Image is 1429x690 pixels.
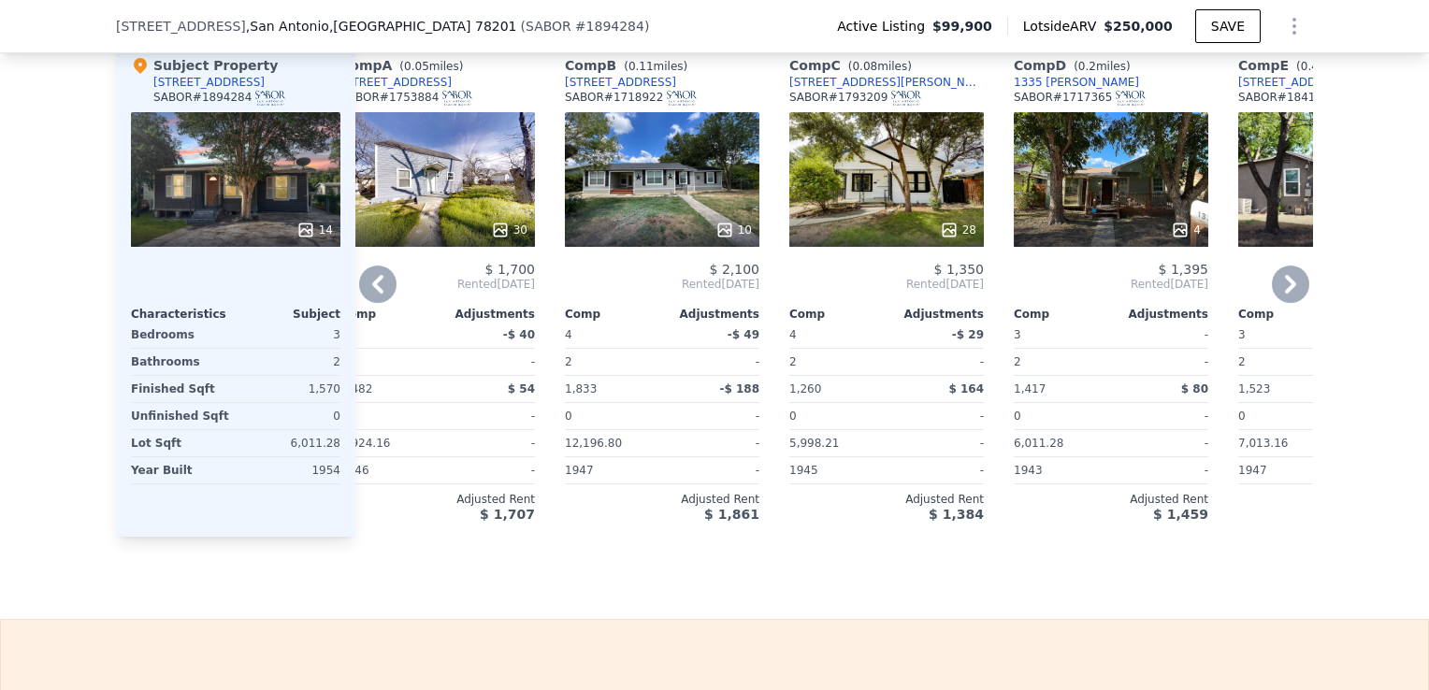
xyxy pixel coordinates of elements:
[1115,403,1208,429] div: -
[789,382,821,395] span: 1,260
[239,430,340,456] div: 6,011.28
[666,457,759,483] div: -
[728,328,759,341] span: -$ 49
[340,437,390,450] span: 5,924.16
[940,221,976,239] div: 28
[565,75,676,90] a: [STREET_ADDRESS]
[340,382,372,395] span: 1,482
[1014,56,1138,75] div: Comp D
[1153,507,1208,522] span: $ 1,459
[565,492,759,507] div: Adjusted Rent
[837,17,932,36] span: Active Listing
[789,328,797,341] span: 4
[340,277,535,292] span: Rented [DATE]
[131,403,232,429] div: Unfinished Sqft
[1238,457,1332,483] div: 1947
[666,349,759,375] div: -
[503,328,535,341] span: -$ 40
[890,457,984,483] div: -
[929,507,984,522] span: $ 1,384
[1238,307,1335,322] div: Comp
[1238,56,1367,75] div: Comp E
[131,56,278,75] div: Subject Property
[239,322,340,348] div: 3
[789,492,984,507] div: Adjusted Rent
[891,91,922,106] img: SABOR Logo
[131,307,236,322] div: Characteristics
[710,262,759,277] span: $ 2,100
[153,75,265,90] div: [STREET_ADDRESS]
[441,430,535,456] div: -
[565,410,572,423] span: 0
[1014,277,1208,292] span: Rented [DATE]
[719,382,759,395] span: -$ 188
[236,307,340,322] div: Subject
[508,382,535,395] span: $ 54
[1238,90,1371,106] div: SABOR # 1841010
[131,430,232,456] div: Lot Sqft
[628,60,654,73] span: 0.11
[887,307,984,322] div: Adjustments
[952,328,984,341] span: -$ 29
[1301,60,1326,73] span: 0.48
[1159,262,1208,277] span: $ 1,395
[340,56,470,75] div: Comp A
[565,349,658,375] div: 2
[789,457,883,483] div: 1945
[246,17,517,36] span: , San Antonio
[565,307,662,322] div: Comp
[715,221,752,239] div: 10
[438,307,535,322] div: Adjustments
[1014,307,1111,322] div: Comp
[789,56,919,75] div: Comp C
[441,349,535,375] div: -
[616,60,695,73] span: ( miles)
[1023,17,1104,36] span: Lotside ARV
[239,457,340,483] div: 1954
[239,376,340,402] div: 1,570
[789,410,797,423] span: 0
[442,91,473,106] img: SABOR Logo
[329,19,517,34] span: , [GEOGRAPHIC_DATA] 78201
[131,349,232,375] div: Bathrooms
[131,457,232,483] div: Year Built
[575,19,644,34] span: # 1894284
[296,221,333,239] div: 14
[340,307,438,322] div: Comp
[485,262,535,277] span: $ 1,700
[1238,75,1350,90] div: [STREET_ADDRESS]
[565,90,698,106] div: SABOR # 1718922
[340,75,452,90] div: [STREET_ADDRESS]
[392,60,470,73] span: ( miles)
[1014,75,1139,90] a: 1335 [PERSON_NAME]
[1066,60,1137,73] span: ( miles)
[340,349,434,375] div: 2
[1238,328,1246,341] span: 3
[789,349,883,375] div: 2
[1111,307,1208,322] div: Adjustments
[131,376,232,402] div: Finished Sqft
[789,75,984,90] a: [STREET_ADDRESS][PERSON_NAME]
[852,60,877,73] span: 0.08
[153,90,286,106] div: SABOR # 1894284
[841,60,919,73] span: ( miles)
[1014,410,1021,423] span: 0
[1115,430,1208,456] div: -
[666,403,759,429] div: -
[1014,328,1021,341] span: 3
[565,328,572,341] span: 4
[239,403,340,429] div: 0
[1014,382,1046,395] span: 1,417
[565,382,597,395] span: 1,833
[1238,410,1246,423] span: 0
[1181,382,1208,395] span: $ 80
[1238,437,1288,450] span: 7,013.16
[441,403,535,429] div: -
[116,17,246,36] span: [STREET_ADDRESS]
[932,17,992,36] span: $99,900
[1014,492,1208,507] div: Adjusted Rent
[890,430,984,456] div: -
[789,90,922,106] div: SABOR # 1793209
[1115,322,1208,348] div: -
